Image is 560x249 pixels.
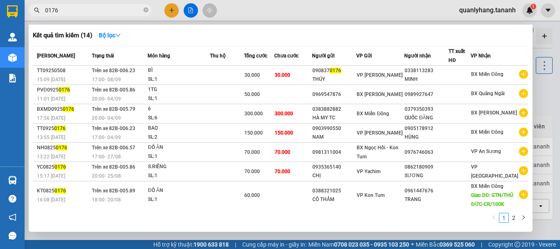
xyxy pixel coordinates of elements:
[63,106,74,112] span: 0176
[56,145,67,151] span: 0176
[471,129,503,135] span: BX Miền Đông
[92,29,127,42] button: Bộ lọcdown
[471,148,501,154] span: VP An Sương
[92,106,135,112] span: Trên xe 82B-005.79
[37,115,65,121] span: 17:56 [DATE]
[37,163,89,171] div: YC0825
[148,105,209,114] div: 6
[330,68,341,73] span: 0176
[519,89,528,98] span: plus-circle
[54,126,66,131] span: 0176
[357,111,389,117] span: BX Miền Đông
[521,215,526,220] span: right
[55,164,66,170] span: 0176
[37,96,65,102] span: 11:01 [DATE]
[519,108,528,117] span: plus-circle
[148,66,209,75] div: BÌ
[405,133,448,142] div: HÙNG
[244,91,260,97] span: 50.000
[244,169,260,174] span: 70.000
[37,197,65,203] span: 16:08 [DATE]
[37,135,65,140] span: 13:55 [DATE]
[499,213,509,223] li: 1
[148,94,209,103] div: SL: 1
[59,87,70,93] span: 0176
[148,195,209,204] div: SL: 1
[275,130,293,136] span: 150.000
[92,77,121,82] span: 17:00 - 08/09
[244,130,263,136] span: 150.000
[148,186,209,195] div: ĐỒ ĂN
[37,53,75,59] span: [PERSON_NAME]
[148,53,170,59] span: Món hàng
[357,72,403,78] span: VP [PERSON_NAME]
[405,124,448,133] div: 0905178912
[92,173,121,179] span: 20:00 - 25/08
[37,187,89,195] div: KT0825
[275,149,290,155] span: 70.000
[404,53,431,59] span: Người nhận
[33,31,92,40] h3: Kết quả tìm kiếm ( 14 )
[519,70,528,79] span: plus-circle
[148,152,209,161] div: SL: 1
[37,105,89,114] div: BXMD0925
[143,7,148,12] span: close-circle
[471,183,503,189] span: BX Miền Đông
[357,169,380,174] span: VP Yachim
[405,171,448,180] div: SƯƠNG
[37,77,65,82] span: 15:09 [DATE]
[7,5,18,18] img: logo-vxr
[143,7,148,14] span: close-circle
[244,149,260,155] span: 70.000
[471,71,503,77] span: BX Miền Đông
[92,126,135,131] span: Trên xe 82B-006.23
[519,190,528,199] span: plus-circle
[148,75,209,84] div: SL: 1
[405,66,448,75] div: 0338113283
[471,164,518,179] span: VP [GEOGRAPHIC_DATA]
[312,187,356,195] div: 0388321025
[471,192,513,207] span: Giao DĐ: GTN/THỦ ĐỨC-CR/100K
[37,66,89,75] div: TT09250508
[9,213,16,221] span: notification
[148,114,209,123] div: SL: 6
[45,6,142,15] input: Tìm tên, số ĐT hoặc mã đơn
[471,110,517,116] span: BX [PERSON_NAME]
[275,72,290,78] span: 30.000
[37,173,65,179] span: 15:17 [DATE]
[357,130,403,136] span: VP [PERSON_NAME]
[312,133,356,142] div: NAM
[8,74,17,82] img: solution-icon
[448,48,465,63] span: TT xuất HĐ
[9,232,16,240] span: message
[356,53,372,59] span: VP Gửi
[92,115,121,121] span: 20:00 - 04/09
[405,163,448,171] div: 0862180909
[312,75,356,84] div: THÚY
[92,164,135,170] span: Trên xe 82B-005.86
[34,7,40,13] span: search
[357,91,403,97] span: BX [PERSON_NAME]
[312,114,356,122] div: HÀ MY TC
[92,68,135,73] span: Trên xe 82B-006.23
[92,87,135,93] span: Trên xe 82B-005.86
[92,53,114,59] span: Trạng thái
[37,86,89,94] div: PVĐ0925
[244,192,260,198] span: 60.000
[8,53,17,62] img: warehouse-icon
[244,111,263,117] span: 300.000
[37,144,89,152] div: NH0825
[357,192,385,198] span: VP Kon Tum
[509,213,518,222] a: 2
[312,171,356,180] div: CHỊ
[9,195,16,203] span: question-circle
[471,53,491,59] span: VP Nhận
[148,143,209,152] div: ĐỒ ĂN
[357,145,398,160] span: BX Ngọc Hồi - Kon Tum
[148,124,209,133] div: BAO
[99,32,121,39] strong: Bộ lọc
[244,72,260,78] span: 30.000
[312,66,356,75] div: 090837
[312,90,356,99] div: 0969547876
[115,32,121,38] span: down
